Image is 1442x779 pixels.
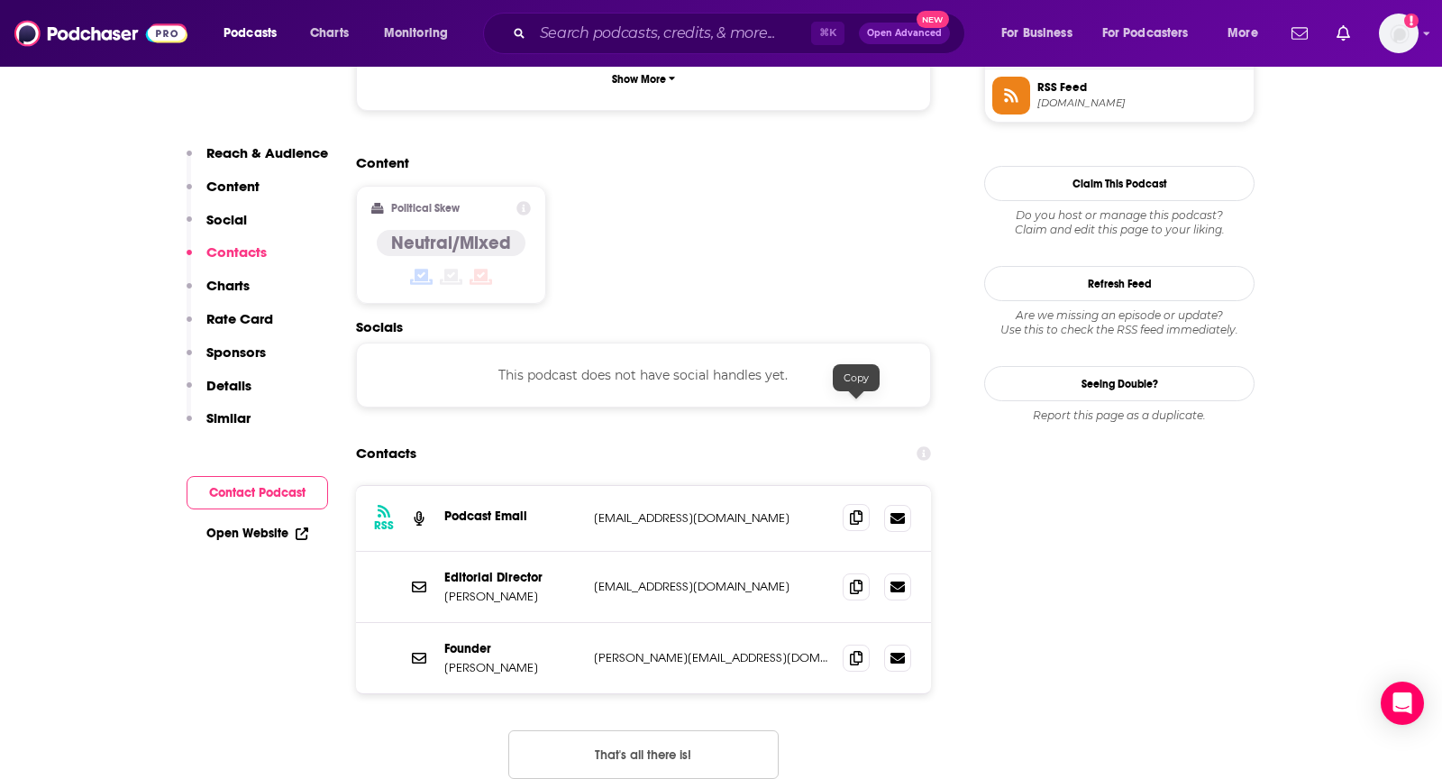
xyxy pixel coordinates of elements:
[211,19,300,48] button: open menu
[384,21,448,46] span: Monitoring
[984,308,1255,337] div: Are we missing an episode or update? Use this to check the RSS feed immediately.
[1102,21,1189,46] span: For Podcasters
[187,211,247,244] button: Social
[187,243,267,277] button: Contacts
[187,476,328,509] button: Contact Podcast
[1381,682,1424,725] div: Open Intercom Messenger
[187,277,250,310] button: Charts
[356,318,931,335] h2: Socials
[984,166,1255,201] button: Claim This Podcast
[187,409,251,443] button: Similar
[594,650,828,665] p: [PERSON_NAME][EMAIL_ADDRESS][DOMAIN_NAME]
[989,19,1095,48] button: open menu
[1037,96,1246,110] span: achrnews.com
[374,518,394,533] h3: RSS
[356,343,931,408] div: This podcast does not have social handles yet.
[1379,14,1419,53] img: User Profile
[206,344,266,361] p: Sponsors
[1228,21,1258,46] span: More
[1284,18,1315,49] a: Show notifications dropdown
[594,579,828,594] p: [EMAIL_ADDRESS][DOMAIN_NAME]
[14,16,187,50] img: Podchaser - Follow, Share and Rate Podcasts
[1091,19,1215,48] button: open menu
[1037,79,1246,96] span: RSS Feed
[206,243,267,261] p: Contacts
[187,310,273,344] button: Rate Card
[508,730,779,779] button: Nothing here.
[206,377,251,394] p: Details
[1215,19,1281,48] button: open menu
[1404,14,1419,28] svg: Add a profile image
[1379,14,1419,53] button: Show profile menu
[206,409,251,426] p: Similar
[206,144,328,161] p: Reach & Audience
[533,19,811,48] input: Search podcasts, credits, & more...
[594,510,828,526] p: [EMAIL_ADDRESS][DOMAIN_NAME]
[391,202,460,215] h2: Political Skew
[444,660,580,675] p: [PERSON_NAME]
[356,436,416,471] h2: Contacts
[371,62,916,96] button: Show More
[206,526,308,541] a: Open Website
[984,208,1255,237] div: Claim and edit this page to your liking.
[984,366,1255,401] a: Seeing Double?
[833,364,880,391] div: Copy
[984,408,1255,423] div: Report this page as a duplicate.
[444,509,580,524] p: Podcast Email
[500,13,982,54] div: Search podcasts, credits, & more...
[984,208,1255,223] span: Do you host or manage this podcast?
[187,344,266,377] button: Sponsors
[859,23,950,44] button: Open AdvancedNew
[371,19,471,48] button: open menu
[356,154,917,171] h2: Content
[206,178,260,195] p: Content
[444,641,580,656] p: Founder
[187,144,328,178] button: Reach & Audience
[992,77,1246,115] a: RSS Feed[DOMAIN_NAME]
[1001,21,1072,46] span: For Business
[206,310,273,327] p: Rate Card
[811,22,844,45] span: ⌘ K
[444,570,580,585] p: Editorial Director
[187,178,260,211] button: Content
[917,11,949,28] span: New
[612,73,666,86] p: Show More
[206,211,247,228] p: Social
[187,377,251,410] button: Details
[310,21,349,46] span: Charts
[1329,18,1357,49] a: Show notifications dropdown
[298,19,360,48] a: Charts
[391,232,511,254] h4: Neutral/Mixed
[1379,14,1419,53] span: Logged in as TeemsPR
[206,277,250,294] p: Charts
[224,21,277,46] span: Podcasts
[444,589,580,604] p: [PERSON_NAME]
[867,29,942,38] span: Open Advanced
[984,266,1255,301] button: Refresh Feed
